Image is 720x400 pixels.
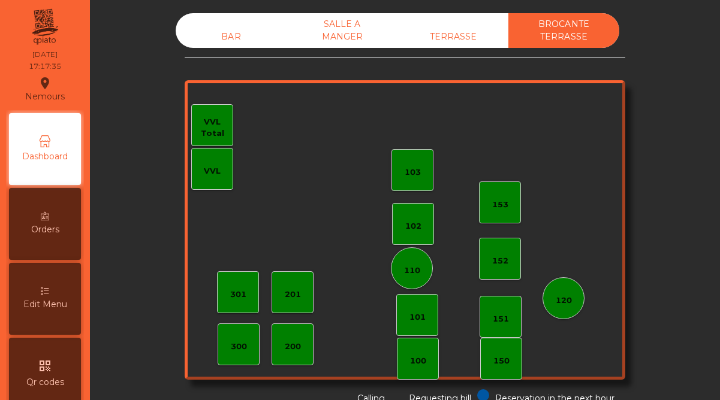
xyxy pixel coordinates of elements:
[409,311,426,323] div: 101
[31,223,59,236] span: Orders
[231,341,247,353] div: 300
[508,13,619,48] div: BROCANTE TERRASSE
[492,255,508,267] div: 152
[23,298,67,311] span: Edit Menu
[38,76,52,90] i: location_on
[38,359,52,373] i: qr_code
[404,265,420,277] div: 110
[556,295,572,307] div: 120
[285,341,301,353] div: 200
[397,26,508,48] div: TERRASSE
[405,220,421,232] div: 102
[25,74,65,104] div: Nemours
[29,61,61,72] div: 17:17:35
[32,49,58,60] div: [DATE]
[285,289,301,301] div: 201
[493,313,509,325] div: 151
[287,13,397,48] div: SALLE A MANGER
[176,26,287,48] div: BAR
[204,165,221,177] div: VVL
[30,6,59,48] img: qpiato
[405,166,421,178] div: 103
[492,199,508,211] div: 153
[22,150,68,163] span: Dashboard
[410,355,426,367] div: 100
[230,289,246,301] div: 301
[493,355,510,367] div: 150
[192,116,233,140] div: VVL Total
[26,376,64,389] span: Qr codes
